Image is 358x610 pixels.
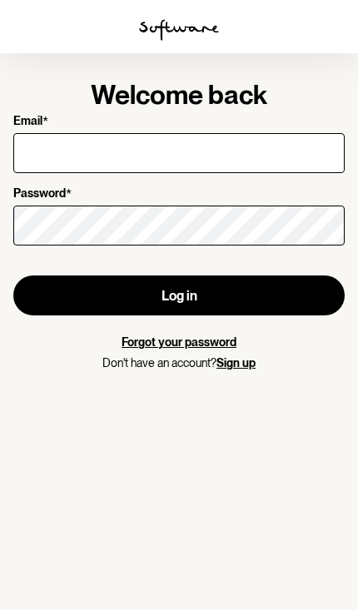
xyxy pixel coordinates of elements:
[13,114,42,130] p: Email
[139,19,219,41] img: software logo
[216,356,256,369] a: Sign up
[13,356,345,370] p: Don't have an account?
[13,83,345,107] h1: Welcome back
[13,275,345,315] button: Log in
[122,335,236,349] a: Forgot your password
[13,186,66,202] p: Password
